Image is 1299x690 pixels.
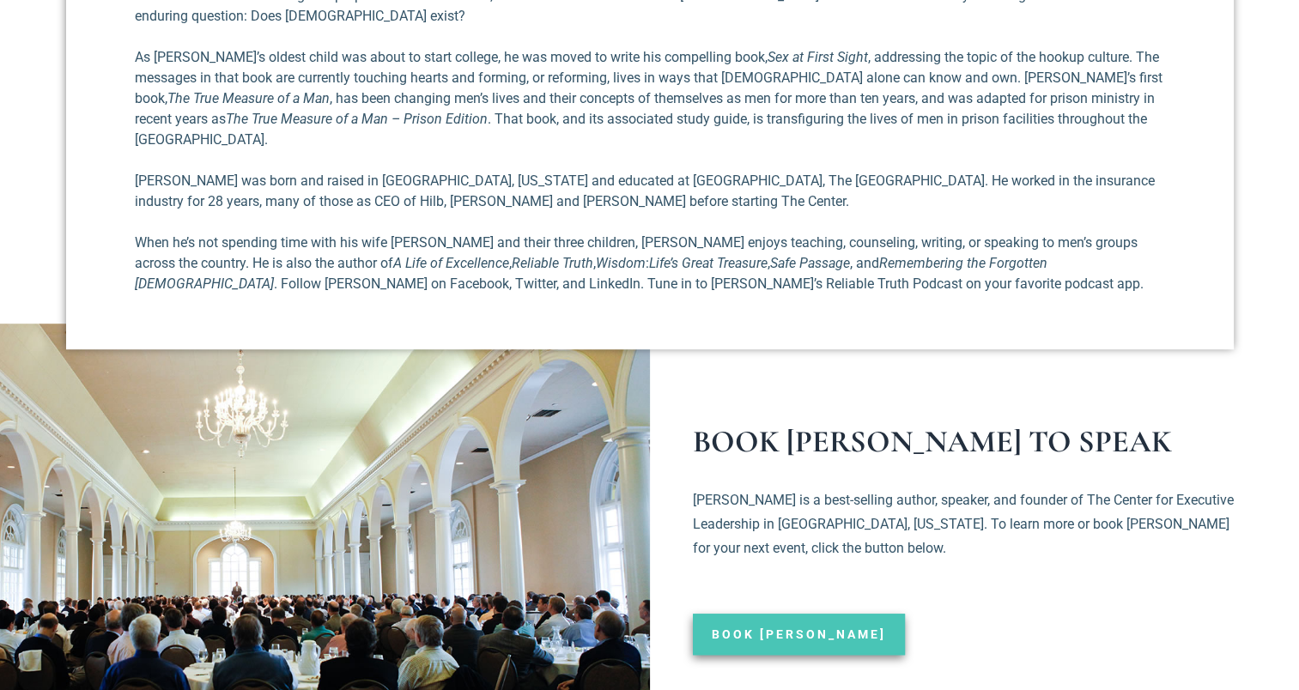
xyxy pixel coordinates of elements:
span: Book [PERSON_NAME] [712,628,886,640]
a: Book [PERSON_NAME] [693,614,905,655]
em: The True Measure of a Man – Prison Edition [226,111,488,127]
p: [PERSON_NAME] was born and raised in [GEOGRAPHIC_DATA], [US_STATE] and educated at [GEOGRAPHIC_DA... [135,171,1165,212]
em: The True Measure of a Man [167,90,330,106]
em: Reliable Truth [512,255,593,271]
p: As [PERSON_NAME]’s oldest child was about to start college, he was moved to write his compelling ... [135,47,1165,150]
h1: BOOK [PERSON_NAME] TO SPEAK [693,427,1242,457]
em: Remembering the Forgotten [DEMOGRAPHIC_DATA] [135,255,1047,292]
em: A Life of Excellence [393,255,509,271]
em: Life’s Great Treasure [649,255,768,271]
em: Wisdom [596,255,646,271]
p: [PERSON_NAME] is a best-selling author, speaker, and founder of The Center for Executive Leadersh... [693,488,1242,584]
em: Sex at First Sight [768,49,868,65]
p: When he’s not spending time with his wife [PERSON_NAME] and their three children, [PERSON_NAME] e... [135,233,1165,294]
em: Safe Passage [770,255,850,271]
